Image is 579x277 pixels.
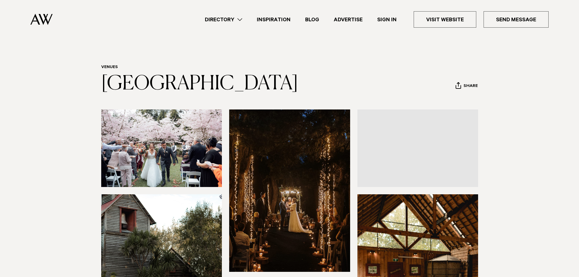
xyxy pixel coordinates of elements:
a: Visit Website [414,11,476,28]
span: Share [464,84,478,89]
a: Blog [298,16,326,24]
a: rustic barn wedding venue auckland [357,109,478,187]
a: Advertise [326,16,370,24]
img: Auckland Weddings Logo [30,14,53,25]
a: [GEOGRAPHIC_DATA] [101,74,298,94]
a: Sign In [370,16,404,24]
button: Share [455,82,478,91]
img: cherry blossoms ceremony auckland [101,109,222,187]
a: Send Message [484,11,549,28]
a: Venues [101,65,118,70]
a: Inspiration [250,16,298,24]
a: Directory [198,16,250,24]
